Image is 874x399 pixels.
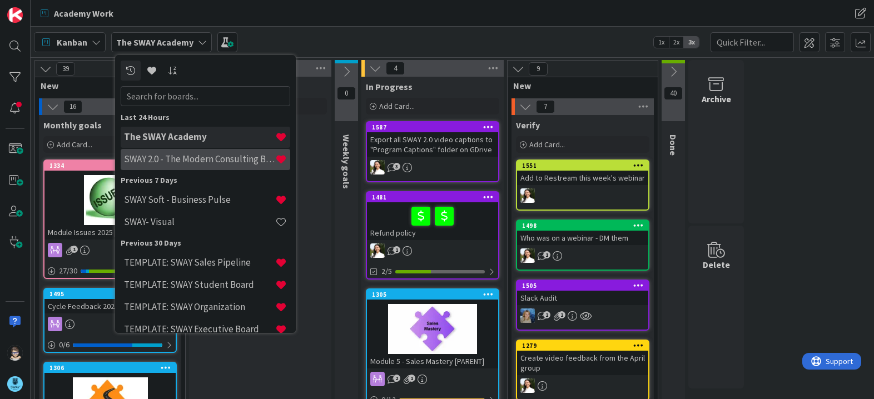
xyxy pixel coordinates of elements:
[711,32,794,52] input: Quick Filter...
[370,243,385,258] img: AK
[63,100,82,113] span: 16
[386,62,405,75] span: 4
[124,131,275,142] h4: The SWAY Academy
[23,2,51,15] span: Support
[121,237,290,249] div: Previous 30 Days
[49,162,176,169] div: 1334
[34,3,120,23] a: Academy Work
[381,266,392,277] span: 2/5
[49,290,176,298] div: 1495
[370,160,385,174] img: AK
[654,37,669,48] span: 1x
[57,36,87,49] span: Kanban
[372,193,498,201] div: 1481
[116,37,193,48] b: The SWAY Academy
[520,378,535,393] img: AK
[367,132,498,157] div: Export all SWAY 2.0 video captions to "Program Captions" folder on GDrive
[121,112,290,123] div: Last 24 Hours
[393,163,400,170] span: 3
[664,87,683,100] span: 40
[367,160,498,174] div: AK
[367,122,498,157] div: 1587Export all SWAY 2.0 video captions to "Program Captions" folder on GDrive
[49,364,176,372] div: 1306
[517,221,648,245] div: 1498Who was on a webinar - DM them
[124,194,275,205] h4: SWAY Soft - Business Pulse
[529,62,548,76] span: 9
[7,345,23,361] img: TP
[520,248,535,263] img: AK
[41,80,171,91] span: New
[367,192,498,202] div: 1481
[124,279,275,290] h4: TEMPLATE: SWAY Student Board
[379,101,415,111] span: Add Card...
[44,289,176,313] div: 1495Cycle Feedback 2025 [PARENT]
[43,288,177,353] a: 1495Cycle Feedback 2025 [PARENT]0/6
[341,134,352,189] span: Weekly goals
[59,339,69,351] span: 0 / 6
[517,351,648,375] div: Create video feedback from the April group
[517,161,648,171] div: 1551
[44,264,176,278] div: 27/30
[124,216,275,227] h4: SWAY- Visual
[44,299,176,313] div: Cycle Feedback 2025 [PARENT]
[522,162,648,169] div: 1551
[517,161,648,185] div: 1551Add to Restream this week's webinar
[520,188,535,203] img: AK
[393,375,400,382] span: 2
[517,171,648,185] div: Add to Restream this week's webinar
[54,7,113,20] span: Academy Work
[56,62,75,76] span: 39
[529,139,565,149] span: Add Card...
[124,301,275,312] h4: TEMPLATE: SWAY Organization
[517,308,648,323] div: MA
[121,174,290,186] div: Previous 7 Days
[517,291,648,305] div: Slack Audit
[44,363,176,373] div: 1306
[517,248,648,263] div: AK
[516,220,649,271] a: 1498Who was on a webinar - DM themAK
[367,290,498,368] div: 1305Module 5 - Sales Mastery [PARENT]
[513,80,644,91] span: New
[367,290,498,300] div: 1305
[536,100,555,113] span: 7
[44,225,176,240] div: Module Issues 2025 [PARENT]
[393,246,400,253] span: 1
[43,159,177,279] a: 1334Module Issues 2025 [PARENT]27/30
[44,161,176,240] div: 1334Module Issues 2025 [PARENT]
[7,7,23,23] img: Visit kanbanzone.com
[516,159,649,211] a: 1551Add to Restream this week's webinarAK
[366,81,413,92] span: In Progress
[517,281,648,305] div: 1505Slack Audit
[702,92,731,106] div: Archive
[517,188,648,203] div: AK
[517,341,648,375] div: 1279Create video feedback from the April group
[367,243,498,258] div: AK
[71,246,78,253] span: 1
[366,191,499,280] a: 1481Refund policyAK2/5
[367,202,498,240] div: Refund policy
[520,308,535,323] img: MA
[121,86,290,106] input: Search for boards...
[522,342,648,350] div: 1279
[57,139,92,149] span: Add Card...
[59,265,77,277] span: 27 / 30
[517,341,648,351] div: 1279
[372,291,498,298] div: 1305
[703,258,730,271] div: Delete
[558,311,565,318] span: 2
[366,121,499,182] a: 1587Export all SWAY 2.0 video captions to "Program Captions" folder on GDriveAK
[367,354,498,368] div: Module 5 - Sales Mastery [PARENT]
[516,119,540,131] span: Verify
[669,37,684,48] span: 2x
[543,311,550,318] span: 2
[408,375,415,382] span: 1
[124,153,275,164] h4: SWAY 2.0 - The Modern Consulting Blueprint
[517,378,648,393] div: AK
[44,338,176,352] div: 0/6
[7,376,23,392] img: avatar
[516,280,649,331] a: 1505Slack AuditMA
[43,119,102,131] span: Monthly goals
[367,192,498,240] div: 1481Refund policy
[337,87,356,100] span: 0
[522,282,648,290] div: 1505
